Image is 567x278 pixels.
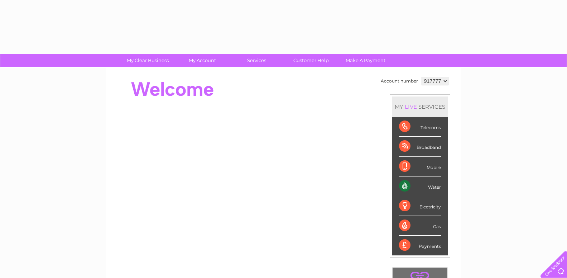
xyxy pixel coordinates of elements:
[399,117,441,137] div: Telecoms
[399,176,441,196] div: Water
[403,103,418,110] div: LIVE
[392,96,448,117] div: MY SERVICES
[379,75,420,87] td: Account number
[336,54,395,67] a: Make A Payment
[399,137,441,156] div: Broadband
[399,216,441,236] div: Gas
[282,54,341,67] a: Customer Help
[118,54,177,67] a: My Clear Business
[227,54,286,67] a: Services
[399,196,441,216] div: Electricity
[399,236,441,255] div: Payments
[173,54,232,67] a: My Account
[399,157,441,176] div: Mobile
